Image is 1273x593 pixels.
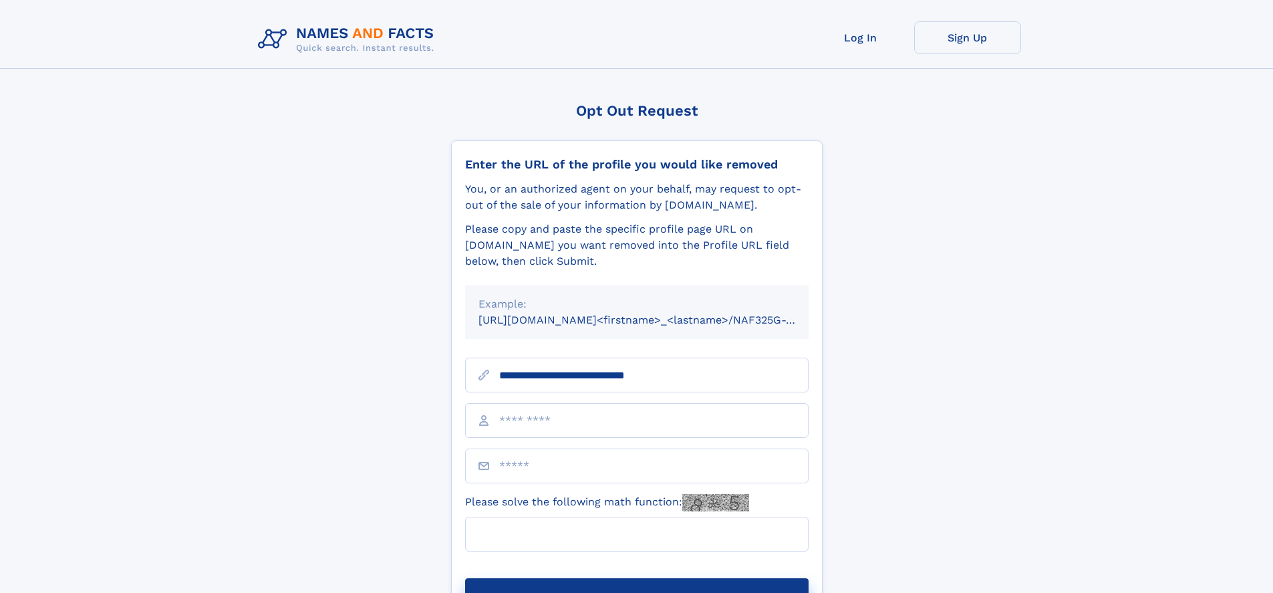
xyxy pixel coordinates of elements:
a: Sign Up [914,21,1021,54]
div: Opt Out Request [451,102,823,119]
a: Log In [807,21,914,54]
div: Enter the URL of the profile you would like removed [465,157,809,172]
small: [URL][DOMAIN_NAME]<firstname>_<lastname>/NAF325G-xxxxxxxx [478,314,834,326]
div: Example: [478,296,795,312]
img: Logo Names and Facts [253,21,445,57]
label: Please solve the following math function: [465,494,749,511]
div: You, or an authorized agent on your behalf, may request to opt-out of the sale of your informatio... [465,181,809,213]
div: Please copy and paste the specific profile page URL on [DOMAIN_NAME] you want removed into the Pr... [465,221,809,269]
